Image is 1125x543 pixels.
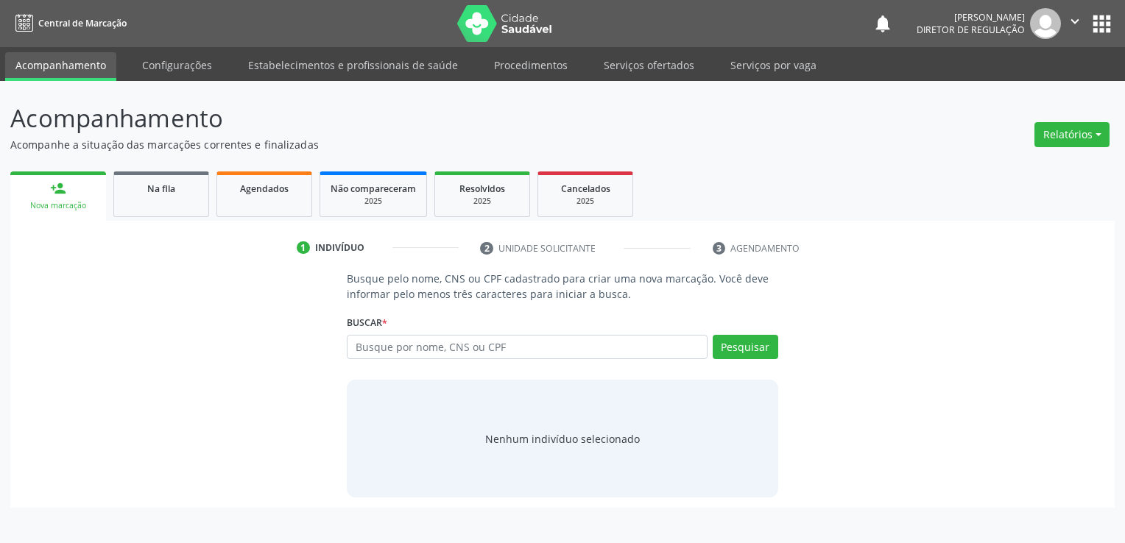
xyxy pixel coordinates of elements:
a: Configurações [132,52,222,78]
div: Nenhum indivíduo selecionado [485,431,640,447]
a: Central de Marcação [10,11,127,35]
span: Resolvidos [459,182,505,195]
span: Diretor de regulação [917,24,1025,36]
button: notifications [872,13,893,34]
a: Procedimentos [484,52,578,78]
div: 2025 [549,196,622,207]
button: apps [1089,11,1115,37]
div: 2025 [445,196,519,207]
p: Acompanhe a situação das marcações correntes e finalizadas [10,137,783,152]
i:  [1067,13,1083,29]
span: Na fila [147,182,175,195]
span: Não compareceram [331,182,416,195]
a: Serviços por vaga [720,52,827,78]
a: Acompanhamento [5,52,116,81]
div: 1 [297,241,310,255]
input: Busque por nome, CNS ou CPF [347,335,707,360]
label: Buscar [347,312,387,335]
button: Relatórios [1034,122,1110,147]
div: Indivíduo [315,241,364,255]
p: Acompanhamento [10,100,783,137]
span: Central de Marcação [38,17,127,29]
button:  [1061,8,1089,39]
p: Busque pelo nome, CNS ou CPF cadastrado para criar uma nova marcação. Você deve informar pelo men... [347,271,777,302]
span: Cancelados [561,182,610,195]
a: Estabelecimentos e profissionais de saúde [238,52,468,78]
button: Pesquisar [713,335,778,360]
div: [PERSON_NAME] [917,11,1025,24]
img: img [1030,8,1061,39]
div: Nova marcação [21,200,96,211]
div: 2025 [331,196,416,207]
a: Serviços ofertados [593,52,705,78]
div: person_add [50,180,66,196]
span: Agendados [240,182,289,195]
